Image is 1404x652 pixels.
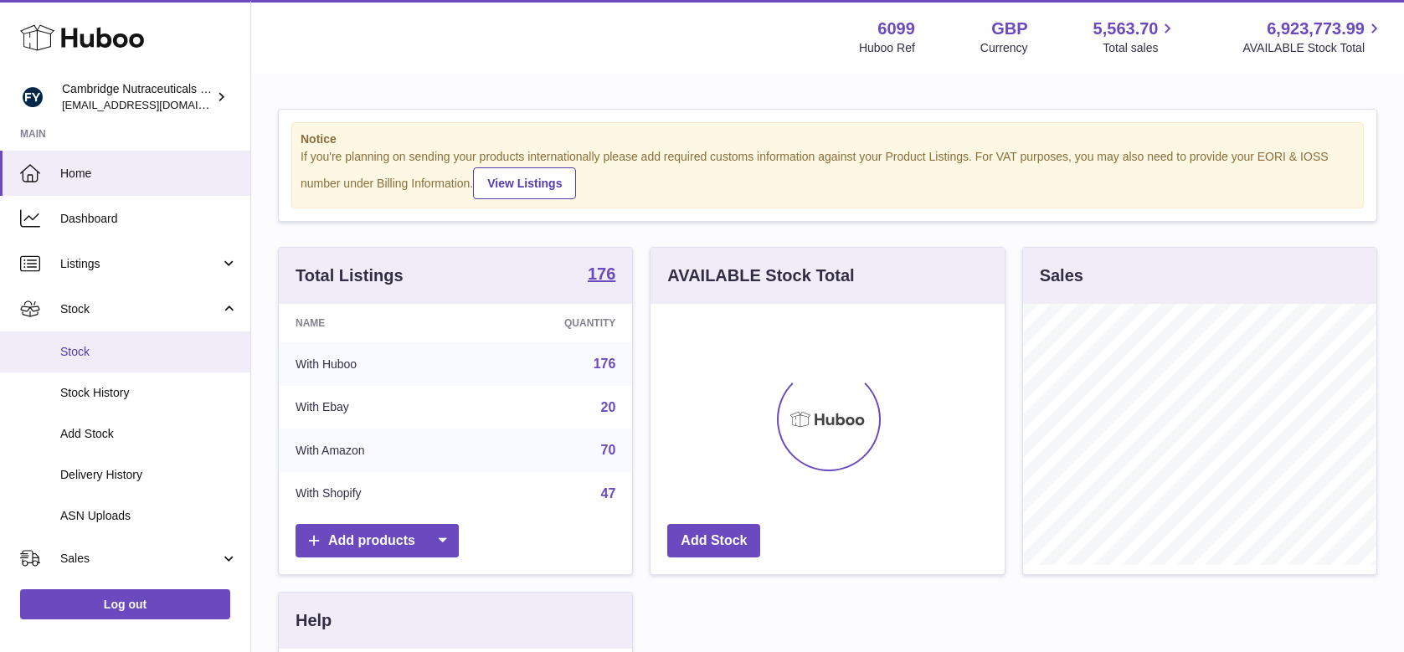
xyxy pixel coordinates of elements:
[62,98,246,111] span: [EMAIL_ADDRESS][DOMAIN_NAME]
[301,149,1355,199] div: If you're planning on sending your products internationally please add required customs informati...
[877,18,915,40] strong: 6099
[279,386,472,429] td: With Ebay
[980,40,1028,56] div: Currency
[279,304,472,342] th: Name
[601,443,616,457] a: 70
[279,472,472,516] td: With Shopify
[594,357,616,371] a: 176
[20,85,45,110] img: huboo@camnutra.com
[296,524,459,558] a: Add products
[296,264,404,287] h3: Total Listings
[60,508,238,524] span: ASN Uploads
[1267,18,1365,40] span: 6,923,773.99
[1242,40,1384,56] span: AVAILABLE Stock Total
[60,344,238,360] span: Stock
[1040,264,1083,287] h3: Sales
[1103,40,1177,56] span: Total sales
[20,589,230,619] a: Log out
[1093,18,1159,40] span: 5,563.70
[991,18,1027,40] strong: GBP
[60,211,238,227] span: Dashboard
[60,301,220,317] span: Stock
[60,256,220,272] span: Listings
[279,342,472,386] td: With Huboo
[601,400,616,414] a: 20
[62,81,213,113] div: Cambridge Nutraceuticals Ltd
[60,551,220,567] span: Sales
[472,304,632,342] th: Quantity
[667,264,854,287] h3: AVAILABLE Stock Total
[859,40,915,56] div: Huboo Ref
[588,265,615,282] strong: 176
[667,524,760,558] a: Add Stock
[301,131,1355,147] strong: Notice
[588,265,615,285] a: 176
[473,167,576,199] a: View Listings
[1242,18,1384,56] a: 6,923,773.99 AVAILABLE Stock Total
[60,467,238,483] span: Delivery History
[60,166,238,182] span: Home
[60,426,238,442] span: Add Stock
[279,429,472,472] td: With Amazon
[1093,18,1178,56] a: 5,563.70 Total sales
[60,385,238,401] span: Stock History
[601,486,616,501] a: 47
[296,609,332,632] h3: Help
